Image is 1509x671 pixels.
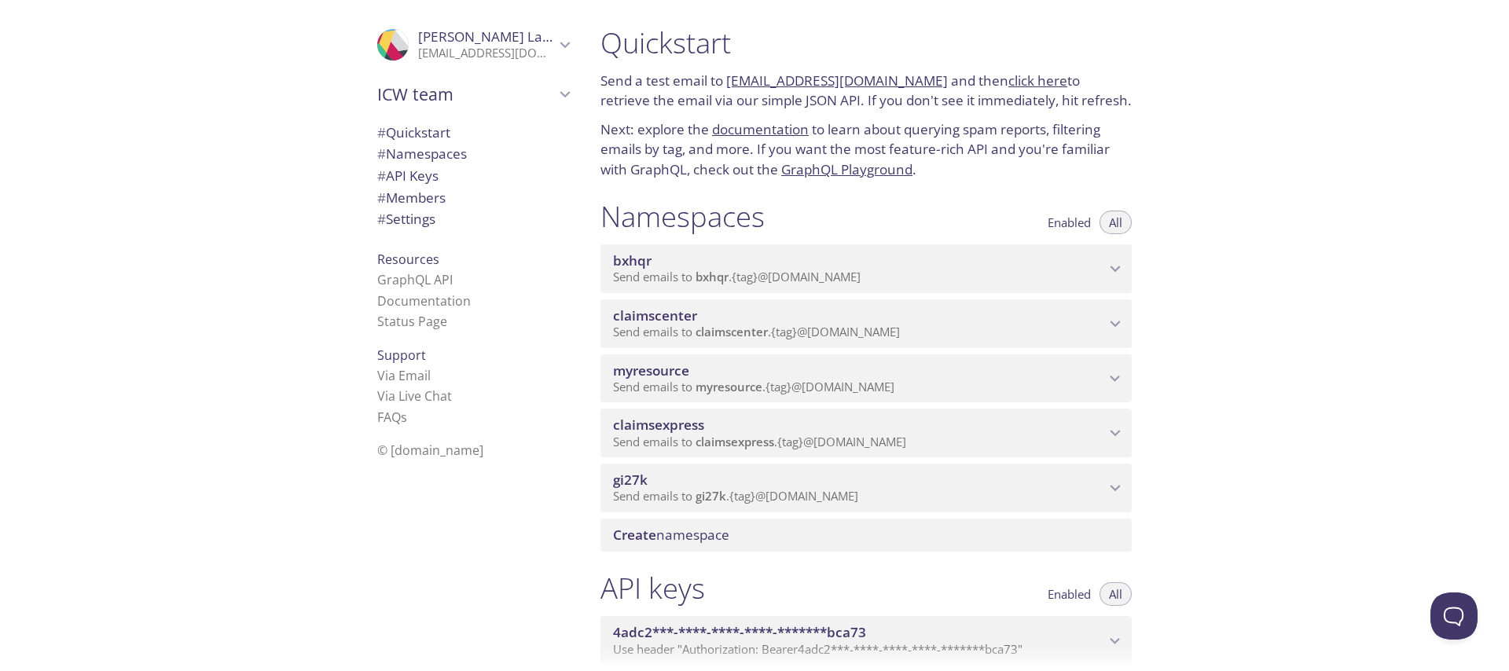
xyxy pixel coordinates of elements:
[377,167,386,185] span: #
[377,123,450,141] span: Quickstart
[401,409,407,426] span: s
[377,167,439,185] span: API Keys
[600,299,1132,348] div: claimscenter namespace
[1100,582,1132,606] button: All
[613,416,704,434] span: claimsexpress
[365,143,582,165] div: Namespaces
[377,189,386,207] span: #
[377,409,407,426] a: FAQ
[613,471,648,489] span: gi27k
[600,519,1132,552] div: Create namespace
[600,244,1132,293] div: bxhqr namespace
[613,251,652,269] span: bxhqr
[600,25,1132,60] h1: Quickstart
[600,409,1132,457] div: claimsexpress namespace
[696,269,729,284] span: bxhqr
[712,120,809,138] a: documentation
[365,19,582,71] div: Rajesh Lakhinana
[377,367,431,384] a: Via Email
[377,251,439,268] span: Resources
[377,145,467,163] span: Namespaces
[1008,71,1067,90] a: click here
[377,346,426,364] span: Support
[365,74,582,115] div: ICW team
[600,199,765,234] h1: Namespaces
[377,145,386,163] span: #
[613,526,729,544] span: namespace
[613,361,689,379] span: myresource
[1038,211,1100,234] button: Enabled
[377,442,483,459] span: © [DOMAIN_NAME]
[613,306,697,324] span: claimscenter
[696,488,726,504] span: gi27k
[365,165,582,187] div: API Keys
[600,354,1132,403] div: myresource namespace
[377,387,452,405] a: Via Live Chat
[377,83,555,105] span: ICW team
[613,379,894,394] span: Send emails to . {tag} @[DOMAIN_NAME]
[418,27,594,46] span: [PERSON_NAME] Lakhinana
[1100,211,1132,234] button: All
[696,379,762,394] span: myresource
[613,488,858,504] span: Send emails to . {tag} @[DOMAIN_NAME]
[365,122,582,144] div: Quickstart
[1038,582,1100,606] button: Enabled
[613,434,906,449] span: Send emails to . {tag} @[DOMAIN_NAME]
[613,269,861,284] span: Send emails to . {tag} @[DOMAIN_NAME]
[1430,592,1478,640] iframe: Help Scout Beacon - Open
[600,464,1132,512] div: gi27k namespace
[600,71,1132,111] p: Send a test email to and then to retrieve the email via our simple JSON API. If you don't see it ...
[377,292,471,310] a: Documentation
[377,210,386,228] span: #
[696,324,768,339] span: claimscenter
[377,271,453,288] a: GraphQL API
[377,313,447,330] a: Status Page
[613,324,900,339] span: Send emails to . {tag} @[DOMAIN_NAME]
[418,46,555,61] p: [EMAIL_ADDRESS][DOMAIN_NAME]
[365,208,582,230] div: Team Settings
[377,123,386,141] span: #
[600,119,1132,180] p: Next: explore the to learn about querying spam reports, filtering emails by tag, and more. If you...
[377,189,446,207] span: Members
[365,187,582,209] div: Members
[696,434,774,449] span: claimsexpress
[726,71,948,90] a: [EMAIL_ADDRESS][DOMAIN_NAME]
[600,570,705,606] h1: API keys
[377,210,435,228] span: Settings
[613,526,656,544] span: Create
[781,160,912,178] a: GraphQL Playground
